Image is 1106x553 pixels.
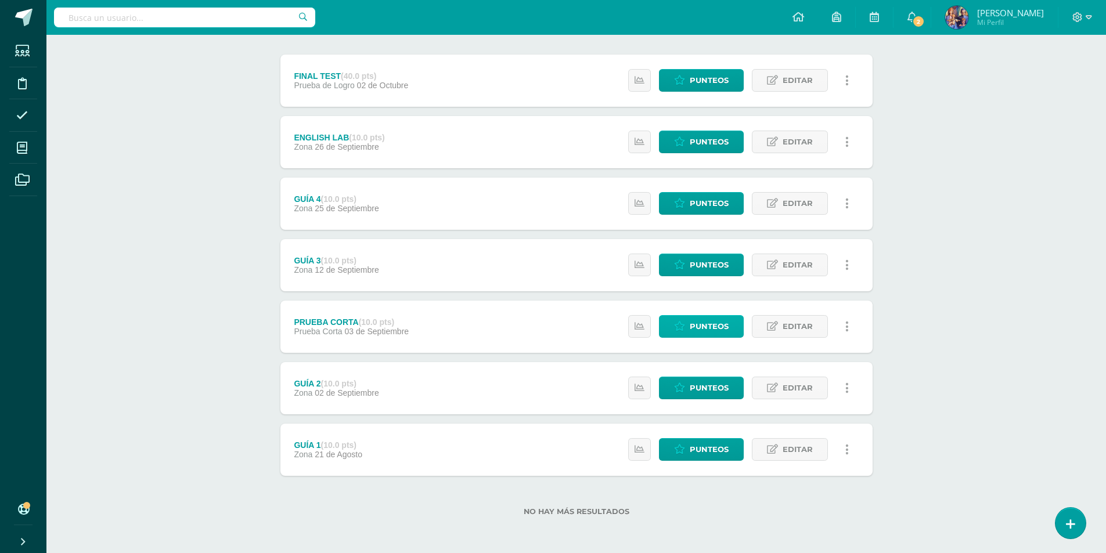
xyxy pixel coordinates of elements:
strong: (10.0 pts) [321,256,356,265]
a: Punteos [659,377,744,399]
span: Punteos [690,439,729,460]
span: Editar [783,377,813,399]
span: Punteos [690,70,729,91]
span: Prueba de Logro [294,81,354,90]
span: Mi Perfil [977,17,1044,27]
span: 03 de Septiembre [345,327,409,336]
span: Editar [783,254,813,276]
div: GUÍA 1 [294,440,362,450]
span: 21 de Agosto [315,450,362,459]
div: ENGLISH LAB [294,133,384,142]
span: 2 [912,15,925,28]
a: Punteos [659,254,744,276]
span: 12 de Septiembre [315,265,379,274]
span: Zona [294,265,312,274]
span: Punteos [690,377,729,399]
strong: (40.0 pts) [341,71,376,81]
span: Zona [294,388,312,397]
span: Punteos [690,131,729,153]
div: GUÍA 3 [294,256,379,265]
span: Prueba Corta [294,327,342,336]
div: FINAL TEST [294,71,408,81]
span: Punteos [690,316,729,337]
span: Punteos [690,193,729,214]
span: 02 de Septiembre [315,388,379,397]
div: GUÍA 2 [294,379,379,388]
span: Editar [783,439,813,460]
input: Busca un usuario... [54,8,315,27]
span: 02 de Octubre [357,81,409,90]
strong: (10.0 pts) [321,194,356,204]
label: No hay más resultados [280,507,873,516]
span: Editar [783,70,813,91]
a: Punteos [659,438,744,461]
strong: (10.0 pts) [359,317,394,327]
a: Punteos [659,69,744,92]
span: Zona [294,450,312,459]
a: Punteos [659,131,744,153]
span: 25 de Septiembre [315,204,379,213]
div: PRUEBA CORTA [294,317,409,327]
span: Editar [783,193,813,214]
span: 26 de Septiembre [315,142,379,151]
strong: (10.0 pts) [349,133,384,142]
strong: (10.0 pts) [321,440,356,450]
strong: (10.0 pts) [321,379,356,388]
span: Zona [294,142,312,151]
div: GUÍA 4 [294,194,379,204]
span: Editar [783,131,813,153]
a: Punteos [659,192,744,215]
span: [PERSON_NAME] [977,7,1044,19]
span: Zona [294,204,312,213]
a: Punteos [659,315,744,338]
span: Editar [783,316,813,337]
span: Punteos [690,254,729,276]
img: 7bd55ac0c36ce47889d24abe3c1e3425.png [945,6,968,29]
